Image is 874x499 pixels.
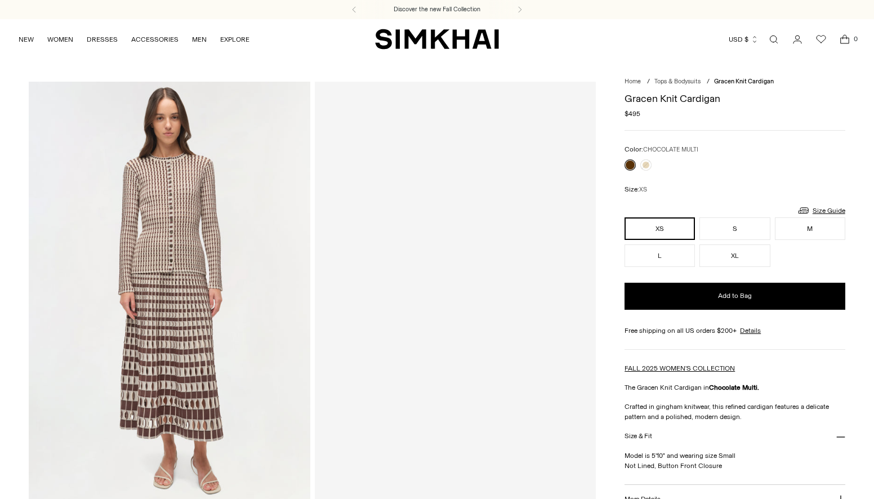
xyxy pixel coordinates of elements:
a: ACCESSORIES [131,27,179,52]
a: Details [740,326,761,336]
a: EXPLORE [220,27,249,52]
h3: Size & Fit [625,433,652,440]
div: Free shipping on all US orders $200+ [625,326,845,336]
a: Tops & Bodysuits [654,78,701,85]
p: Model is 5'10" and wearing size Small Not Lined, Button Front Closure [625,451,845,471]
span: CHOCOLATE MULTI [643,146,698,153]
a: Go to the account page [786,28,809,51]
span: Gracen Knit Cardigan [714,78,774,85]
a: Home [625,78,641,85]
nav: breadcrumbs [625,77,845,87]
h1: Gracen Knit Cardigan [625,93,845,104]
a: Open cart modal [833,28,856,51]
div: / [707,77,710,87]
p: The Gracen Knit Cardigan in [625,382,845,393]
button: USD $ [729,27,759,52]
button: XL [699,244,770,267]
a: DRESSES [87,27,118,52]
p: Crafted in gingham knitwear, this refined cardigan features a delicate pattern and a polished, mo... [625,402,845,422]
a: WOMEN [47,27,73,52]
label: Size: [625,184,647,195]
button: M [775,217,845,240]
button: L [625,244,695,267]
strong: Chocolate Multi. [709,384,759,391]
a: SIMKHAI [375,28,499,50]
label: Color: [625,144,698,155]
button: XS [625,217,695,240]
a: Size Guide [797,203,845,217]
a: Wishlist [810,28,832,51]
a: Open search modal [762,28,785,51]
button: Size & Fit [625,422,845,451]
a: Discover the new Fall Collection [394,5,480,14]
a: NEW [19,27,34,52]
span: $495 [625,109,640,119]
span: XS [639,186,647,193]
a: MEN [192,27,207,52]
a: FALL 2025 WOMEN'S COLLECTION [625,364,735,372]
span: Add to Bag [718,291,752,301]
div: / [647,77,650,87]
button: Add to Bag [625,283,845,310]
span: 0 [850,34,860,44]
button: S [699,217,770,240]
